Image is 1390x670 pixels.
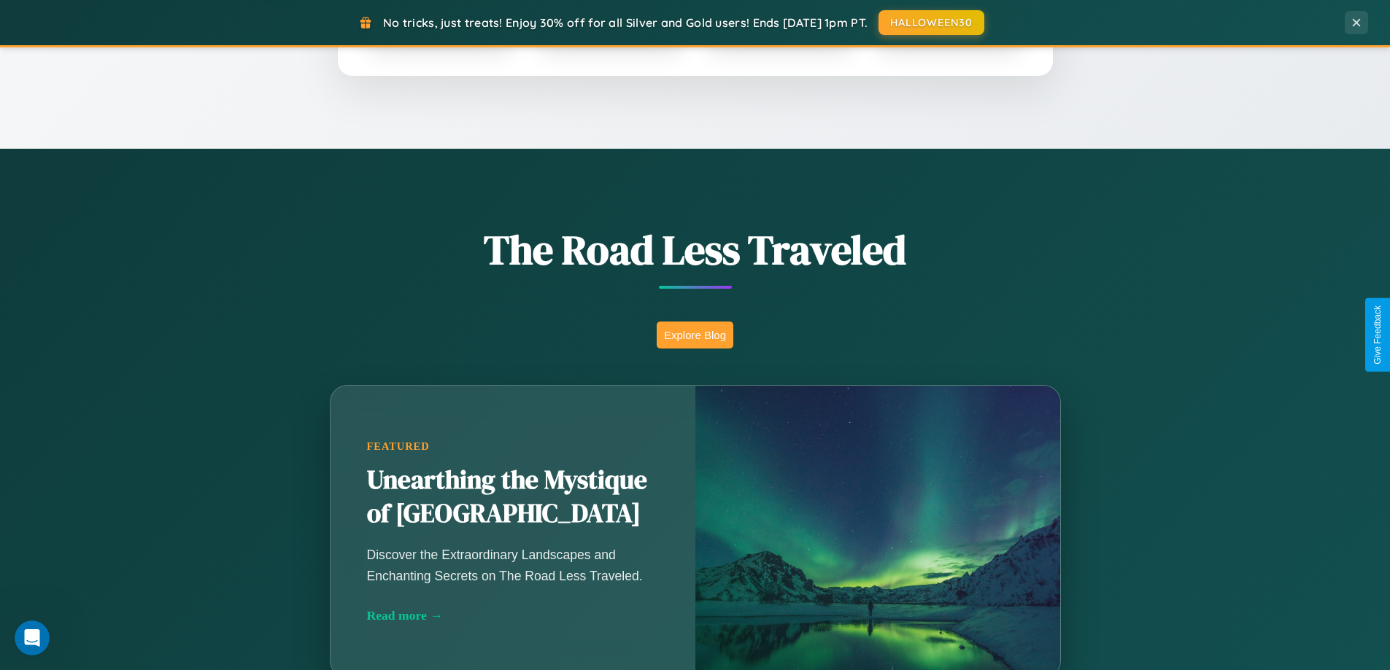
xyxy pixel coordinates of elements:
button: HALLOWEEN30 [879,10,984,35]
div: Read more → [367,608,659,623]
div: Featured [367,440,659,453]
span: No tricks, just treats! Enjoy 30% off for all Silver and Gold users! Ends [DATE] 1pm PT. [383,15,868,30]
iframe: Intercom live chat [15,620,50,655]
button: Explore Blog [657,322,733,348]
h1: The Road Less Traveled [258,222,1133,278]
h2: Unearthing the Mystique of [GEOGRAPHIC_DATA] [367,464,659,531]
div: Give Feedback [1372,305,1383,365]
p: Discover the Extraordinary Landscapes and Enchanting Secrets on The Road Less Traveled. [367,545,659,585]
